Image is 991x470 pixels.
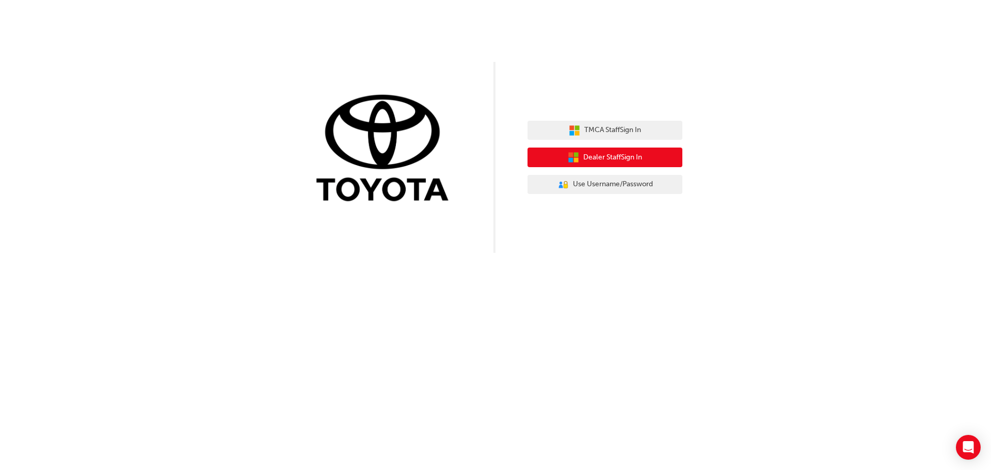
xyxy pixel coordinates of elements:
[584,124,641,136] span: TMCA Staff Sign In
[528,148,682,167] button: Dealer StaffSign In
[583,152,642,164] span: Dealer Staff Sign In
[956,435,981,460] div: Open Intercom Messenger
[528,175,682,195] button: Use Username/Password
[573,179,653,190] span: Use Username/Password
[528,121,682,140] button: TMCA StaffSign In
[309,92,463,206] img: Trak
